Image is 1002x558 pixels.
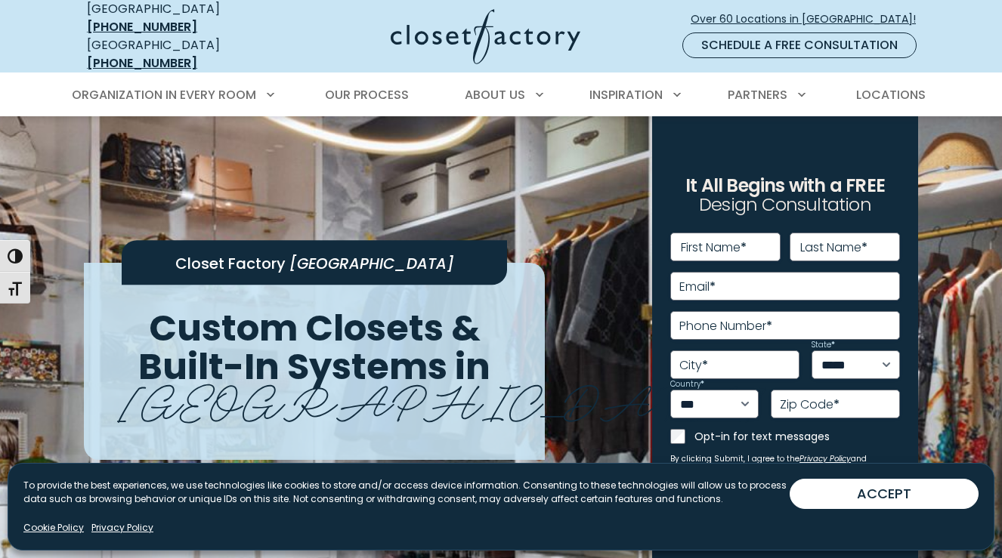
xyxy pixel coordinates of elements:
[138,303,490,392] span: Custom Closets & Built-In Systems in
[670,381,704,388] label: Country
[728,86,787,103] span: Partners
[790,479,979,509] button: ACCEPT
[175,253,286,274] span: Closet Factory
[681,242,747,254] label: First Name
[325,86,409,103] span: Our Process
[812,341,835,349] label: State
[699,193,871,217] span: Design Consultation
[119,363,765,432] span: [GEOGRAPHIC_DATA]
[799,453,851,464] a: Privacy Policy
[682,32,917,58] a: Schedule a Free Consultation
[679,359,708,371] label: City
[87,36,272,72] div: [GEOGRAPHIC_DATA]
[465,86,525,103] span: About Us
[780,399,840,411] label: Zip Code
[72,86,256,103] span: Organization in Every Room
[91,521,153,535] a: Privacy Policy
[391,9,580,64] img: Closet Factory Logo
[289,253,454,274] span: [GEOGRAPHIC_DATA]
[589,86,663,103] span: Inspiration
[690,6,929,32] a: Over 60 Locations in [GEOGRAPHIC_DATA]!
[679,320,772,332] label: Phone Number
[670,455,900,473] small: By clicking Submit, I agree to the and consent to receive marketing emails from Closet Factory.
[685,173,885,198] span: It All Begins with a FREE
[87,54,197,72] a: [PHONE_NUMBER]
[87,18,197,35] a: [PHONE_NUMBER]
[691,11,928,27] span: Over 60 Locations in [GEOGRAPHIC_DATA]!
[694,429,900,444] label: Opt-in for text messages
[679,281,716,293] label: Email
[800,242,867,254] label: Last Name
[23,521,84,535] a: Cookie Policy
[23,479,790,506] p: To provide the best experiences, we use technologies like cookies to store and/or access device i...
[856,86,926,103] span: Locations
[61,74,941,116] nav: Primary Menu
